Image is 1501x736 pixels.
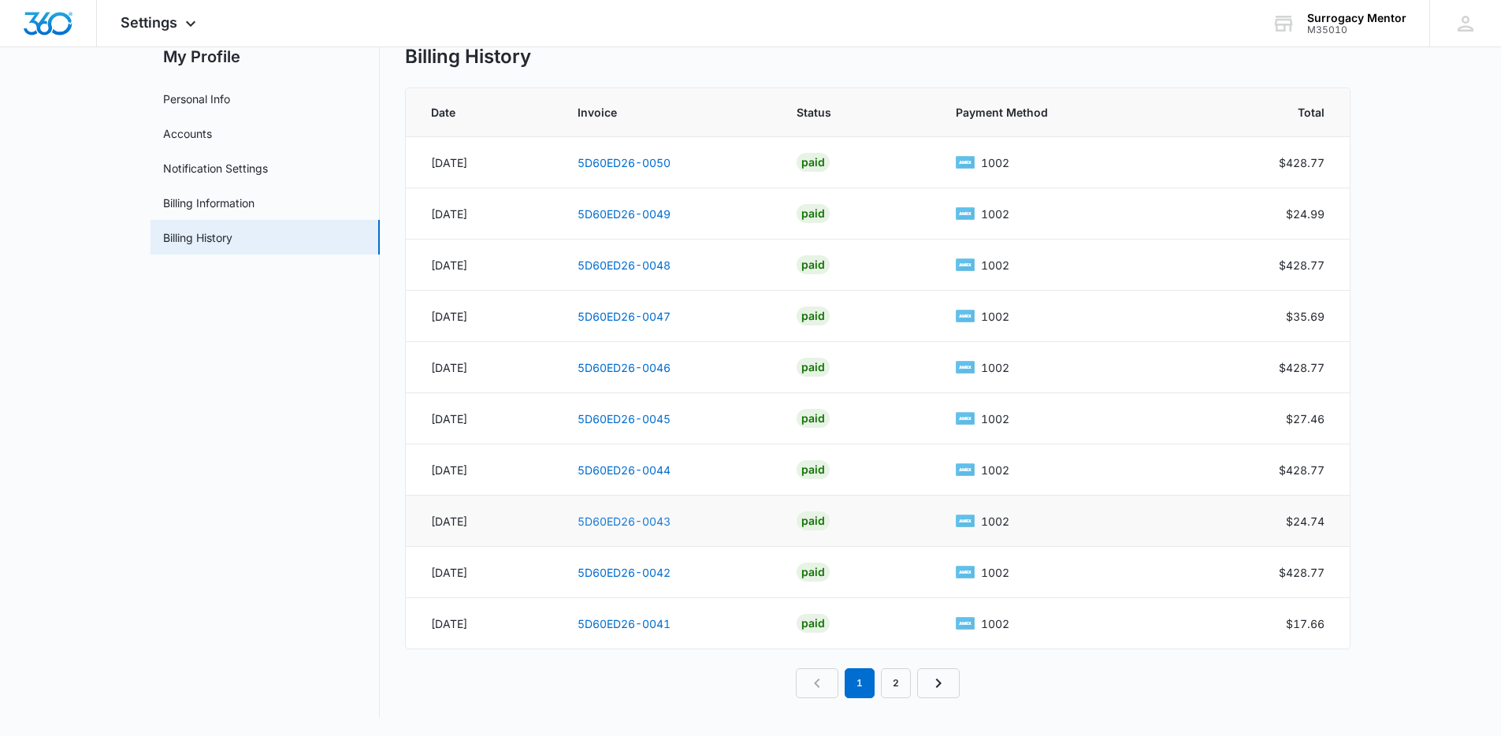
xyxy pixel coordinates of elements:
div: PAID [797,563,830,582]
span: Invoice [578,104,736,121]
h1: Billing History [405,45,531,69]
td: $428.77 [1193,547,1350,598]
a: 5D60ED26-0049 [578,207,671,221]
a: Billing Information [163,195,255,211]
a: 5D60ED26-0045 [578,412,671,426]
td: $17.66 [1193,598,1350,649]
a: Accounts [163,125,212,142]
span: Payment Method [956,104,1151,121]
td: $428.77 [1193,240,1350,291]
td: [DATE] [406,137,559,188]
span: Total [1235,104,1325,121]
span: Settings [121,14,177,31]
div: PAID [797,409,830,428]
td: [DATE] [406,496,559,547]
span: brandLabels.amex ending with [981,257,1009,273]
td: $428.77 [1193,342,1350,393]
a: Personal Info [163,91,230,107]
span: brandLabels.amex ending with [981,462,1009,478]
div: account name [1307,12,1406,24]
td: [DATE] [406,547,559,598]
a: 5D60ED26-0041 [578,617,671,630]
div: PAID [797,204,830,223]
a: Page 2 [881,668,911,698]
td: [DATE] [406,188,559,240]
div: PAID [797,255,830,274]
td: $24.99 [1193,188,1350,240]
h2: My Profile [150,45,380,69]
td: [DATE] [406,342,559,393]
div: PAID [797,460,830,479]
div: PAID [797,614,830,633]
span: brandLabels.amex ending with [981,308,1009,325]
td: $428.77 [1193,137,1350,188]
a: 5D60ED26-0042 [578,566,671,579]
a: Next Page [917,668,960,698]
div: PAID [797,153,830,172]
a: Notification Settings [163,160,268,177]
em: 1 [845,668,875,698]
nav: Pagination [796,668,960,698]
div: PAID [797,307,830,325]
td: [DATE] [406,240,559,291]
td: [DATE] [406,291,559,342]
span: brandLabels.amex ending with [981,615,1009,632]
td: [DATE] [406,393,559,444]
a: 5D60ED26-0046 [578,361,671,374]
span: brandLabels.amex ending with [981,411,1009,427]
a: 5D60ED26-0044 [578,463,671,477]
td: $428.77 [1193,444,1350,496]
td: [DATE] [406,598,559,649]
span: brandLabels.amex ending with [981,154,1009,171]
td: $24.74 [1193,496,1350,547]
a: Billing History [163,229,232,246]
td: $35.69 [1193,291,1350,342]
div: PAID [797,511,830,530]
span: Date [431,104,517,121]
div: PAID [797,358,830,377]
span: brandLabels.amex ending with [981,513,1009,530]
td: $27.46 [1193,393,1350,444]
span: Status [797,104,895,121]
a: 5D60ED26-0043 [578,515,671,528]
td: [DATE] [406,444,559,496]
span: brandLabels.amex ending with [981,564,1009,581]
a: 5D60ED26-0048 [578,258,671,272]
div: account id [1307,24,1406,35]
span: brandLabels.amex ending with [981,206,1009,222]
span: brandLabels.amex ending with [981,359,1009,376]
a: 5D60ED26-0047 [578,310,671,323]
a: 5D60ED26-0050 [578,156,671,169]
